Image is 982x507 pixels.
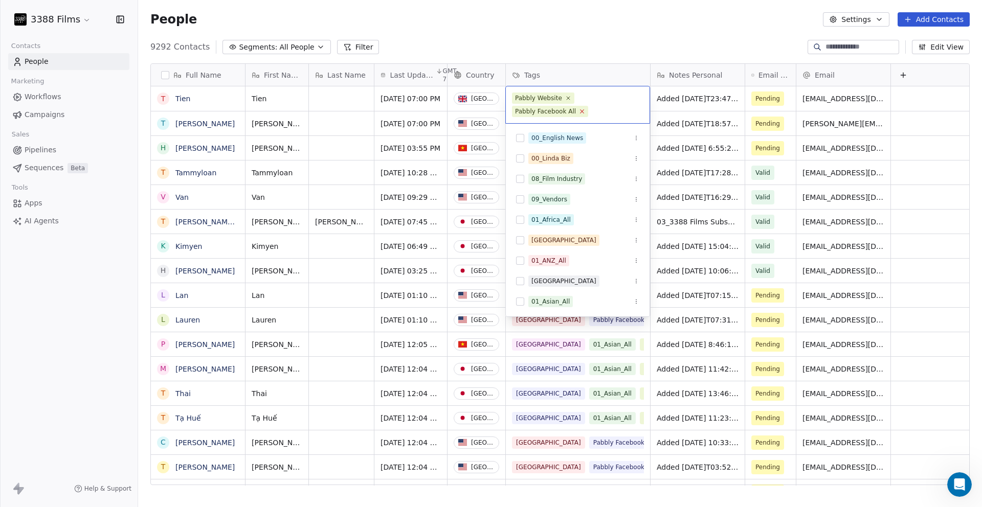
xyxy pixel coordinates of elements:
[531,256,566,265] div: 01_ANZ_All
[515,107,576,116] div: Pabbly Facebook All
[531,276,596,286] div: [GEOGRAPHIC_DATA]
[531,154,570,163] div: 00_Linda Biz
[515,94,562,103] div: Pabbly Website
[531,174,582,183] div: 08_Film Industry
[531,236,596,245] div: [GEOGRAPHIC_DATA]
[531,195,567,204] div: 09_Vendors
[531,297,570,306] div: 01_Asian_All
[531,133,583,143] div: 00_English News
[531,215,571,224] div: 01_Africa_All
[947,472,972,497] iframe: Intercom live chat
